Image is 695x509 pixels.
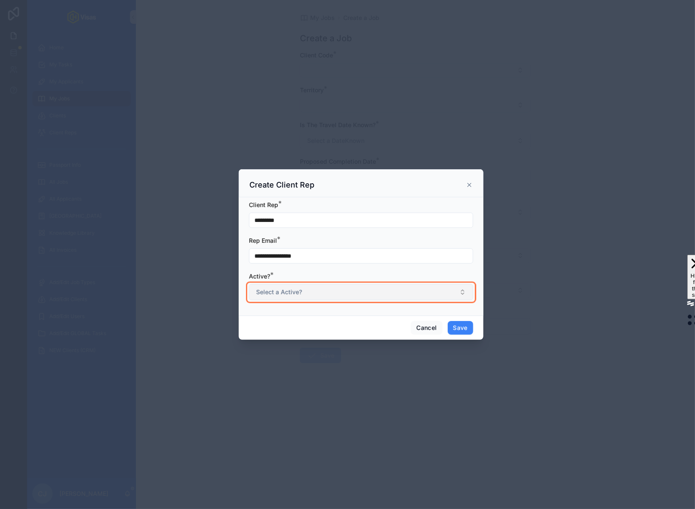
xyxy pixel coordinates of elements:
[256,288,302,296] span: Select a Active?
[249,273,270,280] span: Active?
[249,201,278,208] span: Client Rep
[448,321,473,335] button: Save
[249,237,277,244] span: Rep Email
[411,321,442,335] button: Cancel
[249,284,473,300] button: Select Button
[249,180,314,190] h3: Create Client Rep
